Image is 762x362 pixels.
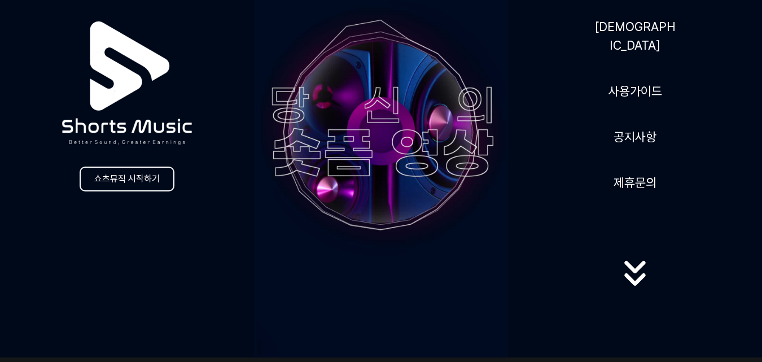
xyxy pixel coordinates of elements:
a: 사용가이드 [604,77,667,105]
a: 쇼츠뮤직 시작하기 [80,167,174,191]
a: 공지사항 [609,123,661,151]
a: [DEMOGRAPHIC_DATA] [590,13,680,59]
button: 제휴문의 [609,169,661,197]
